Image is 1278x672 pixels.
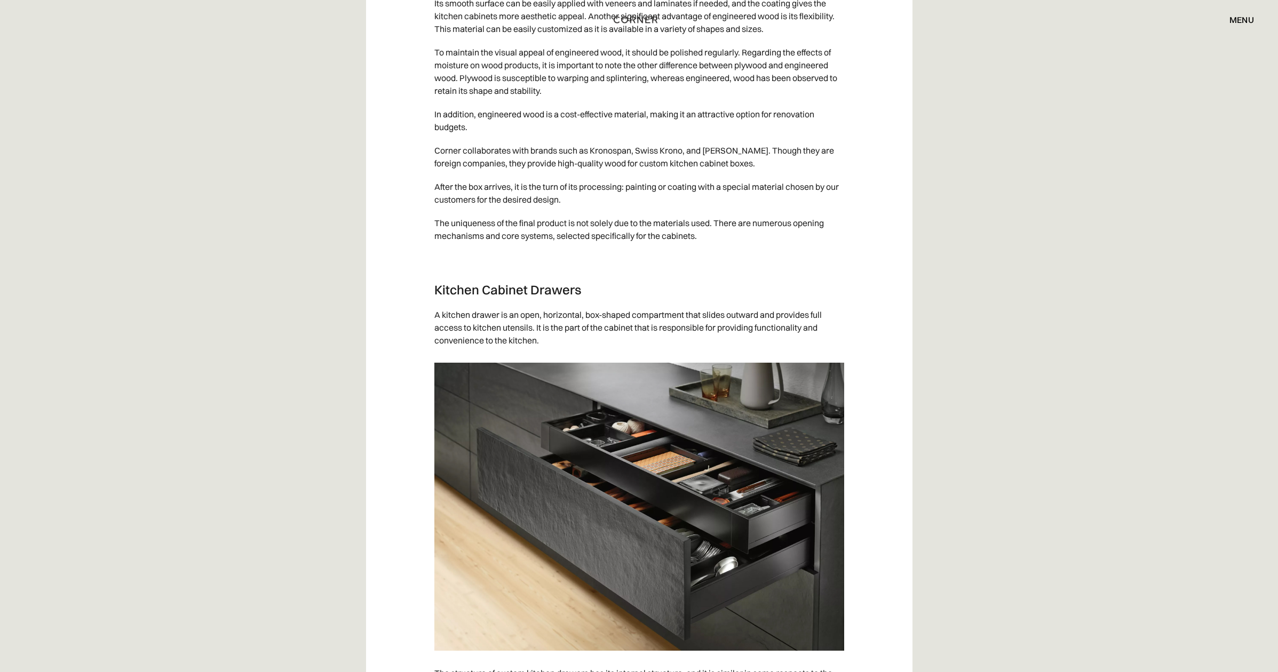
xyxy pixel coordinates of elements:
a: home [589,13,689,27]
p: In addition, engineered wood is a cost-effective material, making it an attractive option for ren... [434,102,844,139]
div: menu [1229,15,1254,24]
p: ‍ [434,247,844,271]
img: A kitchen drawer box with a hidden drawer [434,363,844,651]
h3: Kitchen Cabinet Drawers [434,282,844,298]
p: The uniqueness of the final product is not solely due to the materials used. There are numerous o... [434,211,844,247]
p: A kitchen drawer is an open, horizontal, box-shaped compartment that slides outward and provides ... [434,303,844,352]
p: To maintain the visual appeal of engineered wood, it should be polished regularly. Regarding the ... [434,41,844,102]
p: Corner collaborates with brands such as Kronospan, Swiss Krono, and [PERSON_NAME]. Though they ar... [434,139,844,175]
div: menu [1219,11,1254,29]
p: After the box arrives, it is the turn of its processing: painting or coating with a special mater... [434,175,844,211]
